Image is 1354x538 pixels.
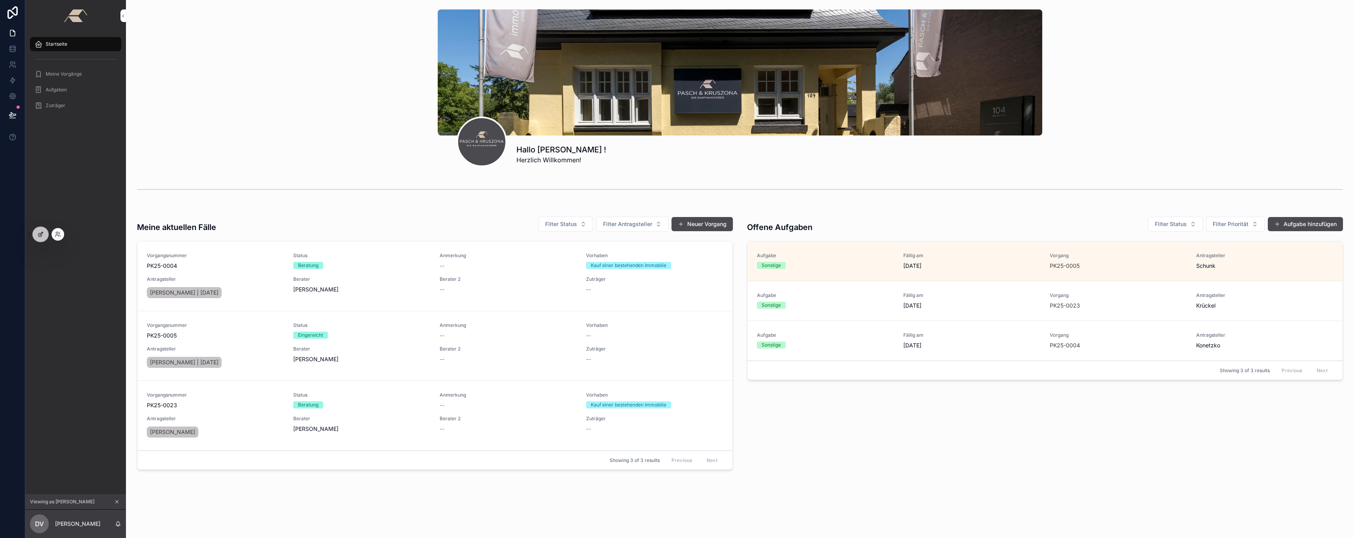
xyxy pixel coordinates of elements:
[1206,217,1265,232] button: Select Button
[591,262,666,269] div: Kauf einer bestehenden Immobilie
[293,322,430,328] span: Status
[298,401,318,408] div: Beratung
[545,220,577,228] span: Filter Status
[586,346,723,352] span: Zuträger
[55,520,100,528] p: [PERSON_NAME]
[1268,217,1343,231] button: Aufgabe hinzufügen
[25,32,126,123] div: scrollable content
[137,381,732,451] a: VorgangsnummerPK25-0023StatusBeratungAnmerkung--VorhabenKauf einer bestehenden ImmobilieAntragste...
[1050,332,1187,338] span: Vorgang
[586,392,723,398] span: Vorhaben
[440,332,444,339] span: --
[1196,302,1333,310] span: Krückel
[293,346,430,352] span: Berater
[1050,262,1080,270] a: PK25-0005
[147,322,284,328] span: Vorgangsnummer
[440,355,444,363] span: --
[147,276,284,282] span: Antragsteller
[1050,341,1080,349] a: PK25-0004
[1050,292,1187,299] span: Vorgang
[1213,220,1249,228] span: Filter Priorität
[150,358,218,366] span: [PERSON_NAME] | [DATE]
[147,401,284,409] span: PK25-0023
[757,252,894,259] span: Aufgabe
[30,83,121,97] a: Aufgaben
[147,427,198,438] a: [PERSON_NAME]
[35,519,44,529] span: DV
[137,241,732,311] a: VorgangsnummerPK25-0004StatusBeratungAnmerkung--VorhabenKauf einer bestehenden ImmobilieAntragste...
[46,71,82,77] span: Meine Vorgänge
[903,252,1040,259] span: Fällig am
[298,332,323,339] div: Eingereicht
[440,322,577,328] span: Anmerkung
[64,9,87,22] img: App logo
[671,217,733,231] button: Neuer Vorgang
[440,262,444,270] span: --
[293,286,338,293] span: [PERSON_NAME]
[293,425,338,433] span: [PERSON_NAME]
[591,401,666,408] div: Kauf einer bestehenden Immobilie
[440,252,577,259] span: Anmerkung
[150,289,218,297] span: [PERSON_NAME] | [DATE]
[147,392,284,398] span: Vorgangsnummer
[586,425,591,433] span: --
[538,217,593,232] button: Select Button
[147,287,222,298] a: [PERSON_NAME] | [DATE]
[147,357,222,368] a: [PERSON_NAME] | [DATE]
[1050,252,1187,259] span: Vorgang
[586,286,591,293] span: --
[293,276,430,282] span: Berater
[440,346,577,352] span: Berater 2
[46,102,65,109] span: Zuträger
[1220,367,1270,374] span: Showing 3 of 3 results
[30,98,121,113] a: Zuträger
[747,241,1343,281] a: AufgabeSonstigeFällig am[DATE]VorgangPK25-0005AntragstellerSchunk
[903,302,1040,310] span: [DATE]
[603,220,652,228] span: Filter Antragsteller
[1196,262,1333,270] span: Schunk
[586,416,723,422] span: Zuträger
[903,292,1040,299] span: Fällig am
[762,262,781,269] div: Sonstige
[147,262,284,270] span: PK25-0004
[586,355,591,363] span: --
[298,262,318,269] div: Beratung
[757,292,894,299] span: Aufgabe
[1196,292,1333,299] span: Antragsteller
[147,332,284,339] span: PK25-0005
[903,332,1040,338] span: Fällig am
[30,499,94,505] span: Viewing as [PERSON_NAME]
[293,392,430,398] span: Status
[30,67,121,81] a: Meine Vorgänge
[440,401,444,409] span: --
[516,155,606,165] span: Herzlich Willkommen!
[747,221,812,233] h3: Offene Aufgaben
[150,428,195,436] span: [PERSON_NAME]
[440,392,577,398] span: Anmerkung
[137,221,216,233] h3: Meine aktuellen Fälle
[1050,302,1080,310] span: PK25-0023
[440,425,444,433] span: --
[903,262,1040,270] span: [DATE]
[586,322,723,328] span: Vorhaben
[46,41,67,47] span: Startseite
[1148,217,1203,232] button: Select Button
[1196,252,1333,259] span: Antragsteller
[147,416,284,422] span: Antragsteller
[516,144,606,155] h1: Hallo [PERSON_NAME] !
[440,416,577,422] span: Berater 2
[293,416,430,422] span: Berater
[747,321,1343,361] a: AufgabeSonstigeFällig am[DATE]VorgangPK25-0004AntragstellerKonetzko
[293,252,430,259] span: Status
[1196,341,1333,349] span: Konetzko
[903,341,1040,349] span: [DATE]
[747,281,1343,321] a: AufgabeSonstigeFällig am[DATE]VorgangPK25-0023AntragstellerKrückel
[293,355,338,363] span: [PERSON_NAME]
[440,286,444,293] span: --
[440,276,577,282] span: Berater 2
[586,332,591,339] span: --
